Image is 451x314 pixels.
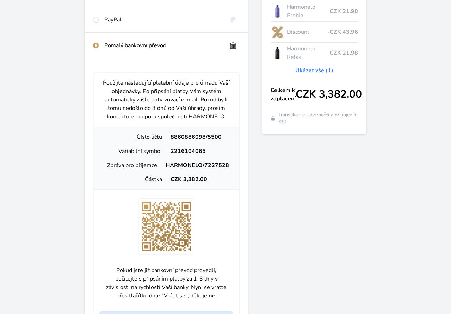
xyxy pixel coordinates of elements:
div: Částka [99,175,166,184]
div: HARMONELO/7227528 [161,161,233,170]
div: Variabilní symbol [99,147,166,155]
span: Celkem k zaplacení [271,86,296,103]
p: Pokud jste již bankovní převod provedli, počítejte s připsáním platby za 1-3 dny v závislosti na ... [99,260,233,306]
img: bankTransfer_IBAN.svg [227,41,240,50]
span: CZK 21.98 [330,7,358,16]
span: -CZK 43.96 [327,28,358,36]
span: Discount [287,28,327,36]
img: paypal.svg [227,16,240,24]
img: A9+1vmjheIbgAAAAAElFTkSuQmCC [138,198,194,255]
span: CZK 3,382.00 [296,88,362,101]
div: CZK 3,382.00 [166,175,233,184]
div: PayPal [104,16,221,24]
a: Ukázat vše (1) [295,66,333,75]
span: CZK 21.98 [330,49,358,57]
div: 8860886098/5500 [166,133,233,141]
div: Pomalý bankovní převod [104,41,221,50]
div: 2216104065 [166,147,233,155]
span: Harmonelo Probio [287,3,330,20]
img: discount-lo.png [271,23,284,41]
img: CLEAN_RELAX_se_stinem_x-lo.jpg [271,44,284,62]
img: CLEAN_PROBIO_se_stinem_x-lo.jpg [271,2,284,20]
div: Zpráva pro příjemce [99,161,161,170]
div: Číslo účtu [99,133,166,141]
span: Transakce je zabezpečena připojením SSL [278,111,358,125]
span: Harmonelo Relax [287,44,330,61]
p: Použijte následující platební údaje pro úhradu Vaší objednávky. Po připsání platby Vám systém aut... [99,79,233,121]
